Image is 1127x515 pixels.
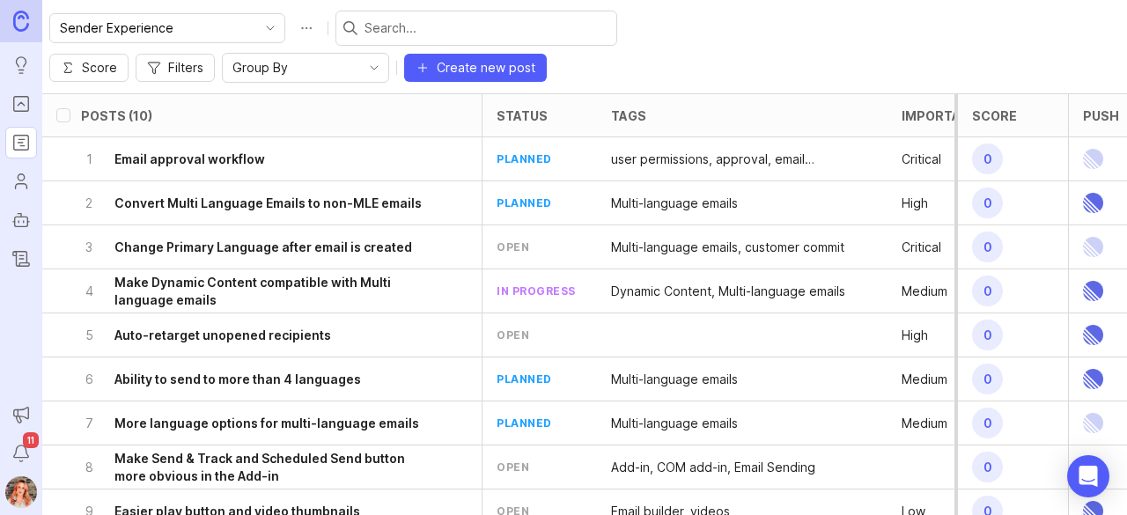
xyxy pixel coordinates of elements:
div: open [497,327,529,342]
span: 0 [972,232,1003,262]
a: Portal [5,88,37,120]
h6: Email approval workflow [114,151,265,168]
button: Filters [136,54,215,82]
button: Roadmap options [292,14,320,42]
button: 8Make Send & Track and Scheduled Send button more obvious in the Add-in [81,445,432,489]
p: Medium [902,415,947,432]
a: Users [5,166,37,197]
span: 11 [23,432,39,448]
span: Score [82,59,117,77]
a: Ideas [5,49,37,81]
div: toggle menu [222,53,389,83]
div: planned [497,416,552,430]
span: Create new post [437,59,535,77]
button: Score [49,54,129,82]
button: Announcements [5,399,37,430]
span: 0 [972,320,1003,350]
div: tags [611,109,646,122]
p: Add-in, COM add-in, Email Sending [611,459,815,476]
div: Posts (10) [81,109,152,122]
p: 8 [81,459,97,476]
input: Sender Experience [60,18,254,38]
button: 5Auto-retarget unopened recipients [81,313,432,357]
h6: Auto-retarget unopened recipients [114,327,331,344]
p: 5 [81,327,97,344]
a: Roadmaps [5,127,37,158]
div: Importance [902,109,987,122]
div: open [497,239,529,254]
div: planned [497,372,552,386]
img: Canny Home [13,11,29,31]
p: Multi-language emails [611,415,738,432]
p: 1 [81,151,97,168]
p: 7 [81,415,97,432]
h6: More language options for multi-language emails [114,415,419,432]
input: Search... [365,18,609,38]
div: planned [497,151,552,166]
p: Dynamic Content, Multi-language emails [611,283,845,300]
button: 1Email approval workflow [81,137,432,180]
svg: toggle icon [360,61,388,75]
p: Medium [902,371,947,388]
h6: Make Send & Track and Scheduled Send button more obvious in the Add-in [114,450,432,485]
h6: Change Primary Language after email is created [114,239,412,256]
img: Linear Logo [1083,269,1103,313]
img: Linear Logo [1083,225,1103,269]
button: Notifications [5,438,37,469]
img: Linear Logo [1083,137,1103,180]
p: 6 [81,371,97,388]
img: Linear Logo [1083,401,1103,445]
p: Multi-language emails [611,195,738,212]
span: 0 [972,143,1003,174]
p: Critical [902,151,941,168]
button: 6Ability to send to more than 4 languages [81,357,432,401]
span: 0 [972,408,1003,438]
h6: Make Dynamic Content compatible with Multi language emails [114,274,432,309]
div: in progress [497,283,576,298]
p: 3 [81,239,97,256]
button: 2Convert Multi Language Emails to non-MLE emails [81,181,432,224]
div: toggle menu [49,13,285,43]
button: 7More language options for multi-language emails [81,401,432,445]
p: Critical [902,239,941,256]
span: 0 [972,452,1003,482]
p: 2 [81,195,97,212]
span: 0 [972,276,1003,306]
span: 0 [972,364,1003,394]
div: open [497,460,529,475]
button: Create new post [404,54,547,82]
span: 0 [972,188,1003,218]
p: 4 [81,283,97,300]
img: Linear Logo [1083,357,1103,401]
p: user permissions, approval, email management [611,151,873,168]
h6: Convert Multi Language Emails to non-MLE emails [114,195,422,212]
div: planned [497,195,552,210]
span: Filters [168,59,203,77]
button: Bronwen W [5,476,37,508]
p: Medium [902,283,947,300]
div: status [497,109,548,122]
button: 3Change Primary Language after email is created [81,225,432,269]
p: Multi-language emails, customer commit [611,239,844,256]
p: Multi-language emails [611,371,738,388]
div: Open Intercom Messenger [1067,455,1109,497]
p: High [902,195,928,212]
div: Score [972,109,1017,122]
a: Autopilot [5,204,37,236]
svg: toggle icon [256,21,284,35]
button: 4Make Dynamic Content compatible with Multi language emails [81,269,432,313]
div: High [902,327,928,344]
img: Linear Logo [1083,313,1103,357]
